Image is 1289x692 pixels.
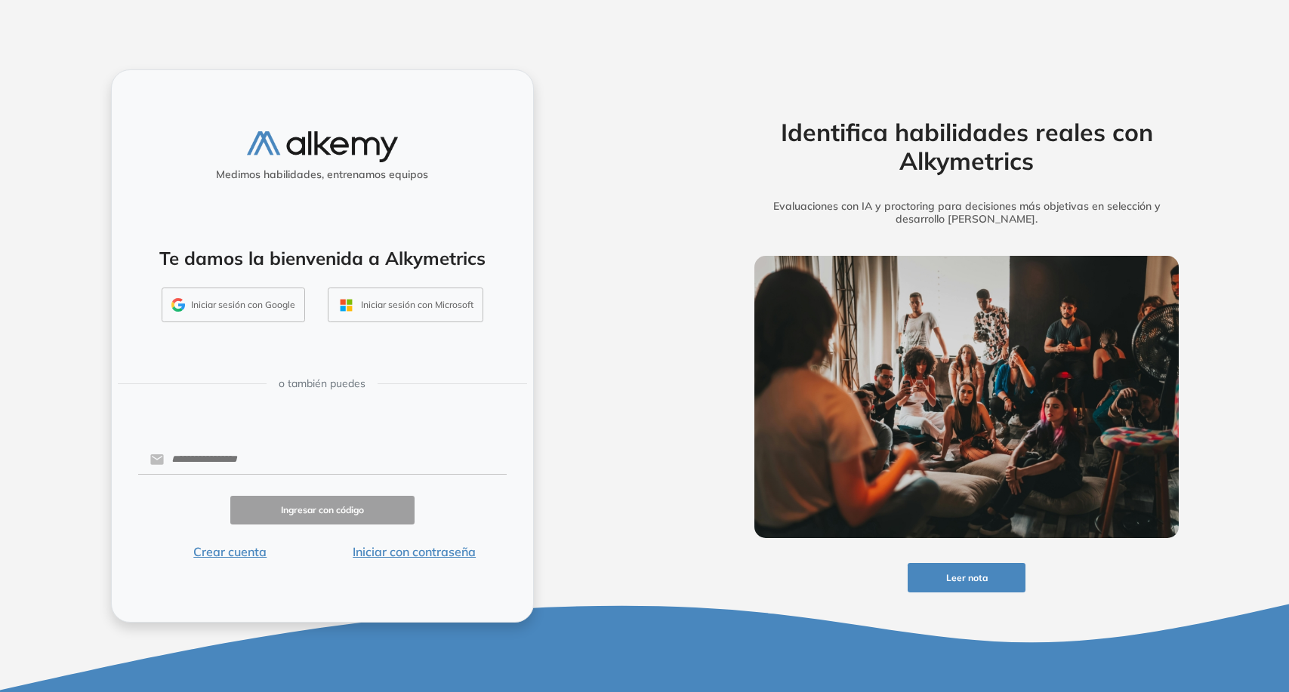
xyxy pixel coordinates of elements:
[118,168,527,181] h5: Medimos habilidades, entrenamos equipos
[731,118,1202,176] h2: Identifica habilidades reales con Alkymetrics
[138,543,322,561] button: Crear cuenta
[908,563,1025,592] button: Leer nota
[230,496,415,525] button: Ingresar con código
[328,288,483,322] button: Iniciar sesión con Microsoft
[247,131,398,162] img: logo-alkemy
[279,376,365,392] span: o también puedes
[162,288,305,322] button: Iniciar sesión con Google
[131,248,513,269] h4: Te damos la bienvenida a Alkymetrics
[731,200,1202,226] h5: Evaluaciones con IA y proctoring para decisiones más objetivas en selección y desarrollo [PERSON_...
[754,256,1179,538] img: img-more-info
[171,298,185,312] img: GMAIL_ICON
[338,297,355,314] img: OUTLOOK_ICON
[322,543,507,561] button: Iniciar con contraseña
